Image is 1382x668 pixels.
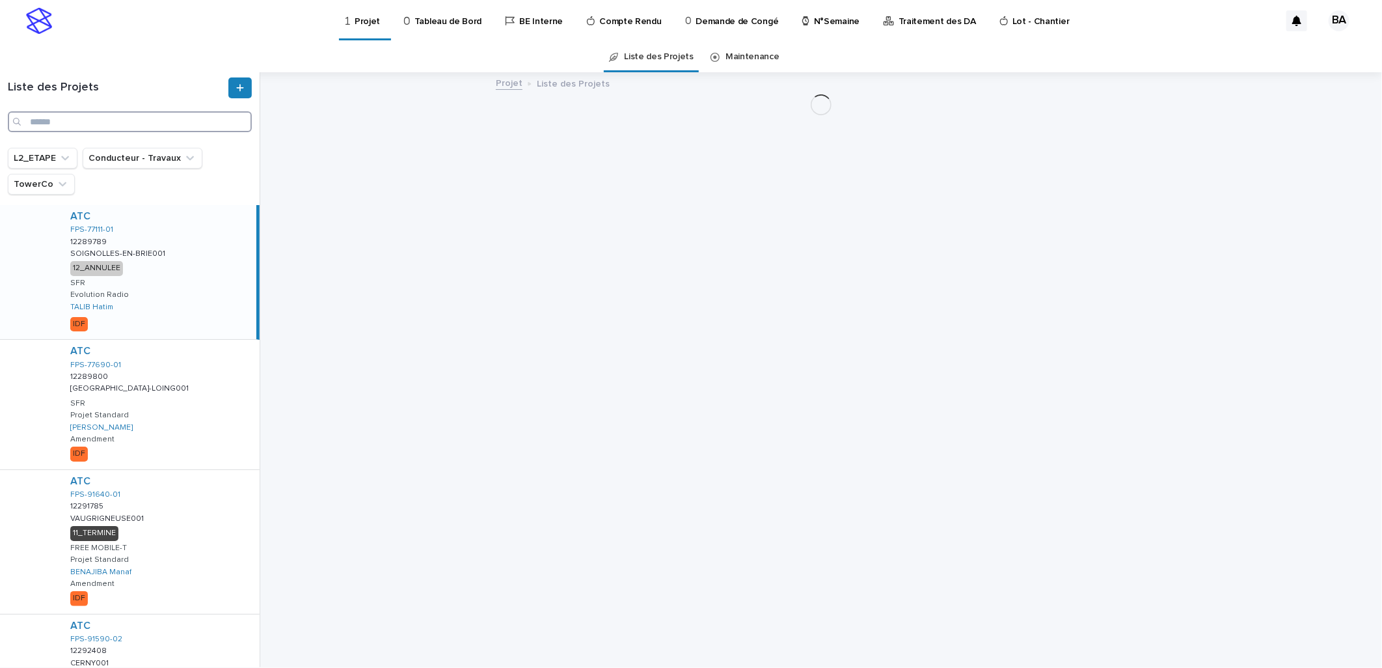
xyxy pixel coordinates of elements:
[70,579,115,589] p: Amendment
[70,447,88,461] div: IDF
[70,382,191,393] p: [GEOGRAPHIC_DATA]-LOING001
[70,656,111,668] p: CERNY001
[70,635,122,644] a: FPS-91590-02
[70,435,115,444] p: Amendment
[1329,10,1349,31] div: BA
[70,423,133,432] a: [PERSON_NAME]
[70,499,106,511] p: 12291785
[8,111,252,132] input: Search
[70,235,109,247] p: 12289789
[70,512,146,523] p: VAUGRIGNEUSE001
[8,148,77,169] button: L2_ETAPE
[70,568,131,577] a: BENAJIBA Manaf
[725,42,779,72] a: Maintenance
[70,544,127,553] p: FREE MOBILE-T
[70,370,111,382] p: 12289800
[70,210,90,223] a: ATC
[537,76,610,90] p: Liste des Projets
[70,361,121,370] a: FPS-77690-01
[70,290,129,299] p: Evolution Radio
[70,620,90,632] a: ATC
[70,345,90,357] a: ATC
[496,75,522,90] a: Projet
[70,475,90,488] a: ATC
[26,8,52,34] img: stacker-logo-s-only.png
[8,174,75,195] button: TowerCo
[83,148,202,169] button: Conducteur - Travaux
[70,411,129,420] p: Projet Standard
[70,279,85,288] p: SFR
[70,644,109,656] p: 12292408
[70,317,88,331] div: IDF
[70,303,113,312] a: TALIB Hatim
[70,490,120,499] a: FPS-91640-01
[70,247,168,258] p: SOIGNOLLES-EN-BRIE001
[70,261,123,275] div: 12_ANNULEE
[70,399,85,408] p: SFR
[70,555,129,564] p: Projet Standard
[70,225,113,234] a: FPS-77111-01
[70,591,88,605] div: IDF
[70,526,118,540] div: 11_TERMINE
[624,42,694,72] a: Liste des Projets
[8,81,226,95] h1: Liste des Projets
